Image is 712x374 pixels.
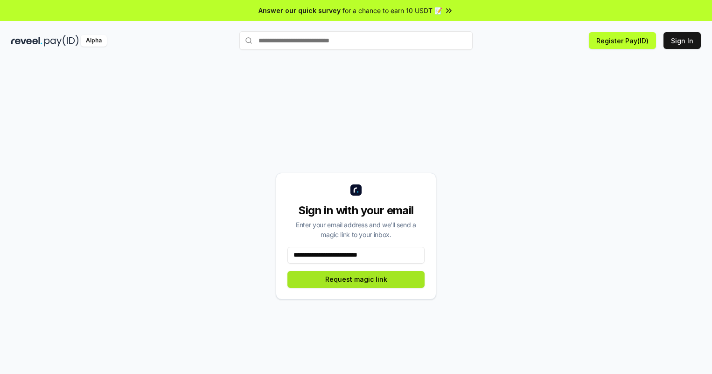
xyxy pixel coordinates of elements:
span: for a chance to earn 10 USDT 📝 [342,6,442,15]
button: Register Pay(ID) [589,32,656,49]
div: Alpha [81,35,107,47]
img: reveel_dark [11,35,42,47]
span: Answer our quick survey [258,6,341,15]
button: Sign In [663,32,701,49]
button: Request magic link [287,271,425,288]
div: Sign in with your email [287,203,425,218]
div: Enter your email address and we’ll send a magic link to your inbox. [287,220,425,239]
img: logo_small [350,184,362,196]
img: pay_id [44,35,79,47]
